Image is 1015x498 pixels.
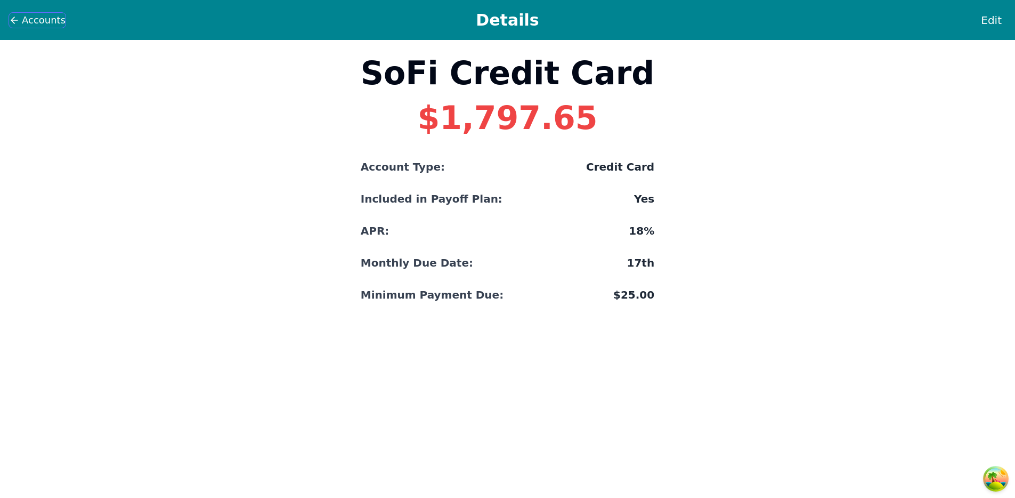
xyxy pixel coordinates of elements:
span: APR: [361,223,389,238]
span: $25.00 [613,287,654,302]
button: Accounts [9,12,66,28]
span: 18% [629,223,654,238]
button: Open Tanstack query devtools [985,468,1006,489]
button: Edit [976,8,1006,33]
h2: SoFi Credit Card [361,57,654,89]
span: Account Type: [361,159,445,174]
span: Included in Payoff Plan: [361,191,502,206]
span: Minimum Payment Due: [361,287,504,302]
span: Yes [634,191,654,206]
span: Credit Card [586,159,654,174]
span: Accounts [22,13,66,28]
span: 17th [627,255,655,270]
span: Monthly Due Date: [361,255,473,270]
div: $1,797.65 [418,102,598,134]
h1: Details [66,11,949,30]
span: Edit [981,13,1002,28]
